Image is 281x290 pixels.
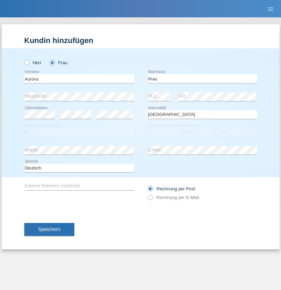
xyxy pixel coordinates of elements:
span: Speichern [38,226,60,232]
button: Speichern [24,223,74,236]
a: menu [264,7,278,11]
input: Rechnung per E-Mail [148,195,152,204]
input: Frau [50,60,54,65]
label: Herr [24,60,42,65]
label: Frau [50,60,67,65]
label: Rechnung per Post [148,186,195,191]
label: Rechnung per E-Mail [148,195,199,200]
input: Rechnung per Post [148,186,152,195]
i: menu [267,6,274,13]
h1: Kundin hinzufügen [24,36,257,45]
input: Herr [24,60,29,65]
